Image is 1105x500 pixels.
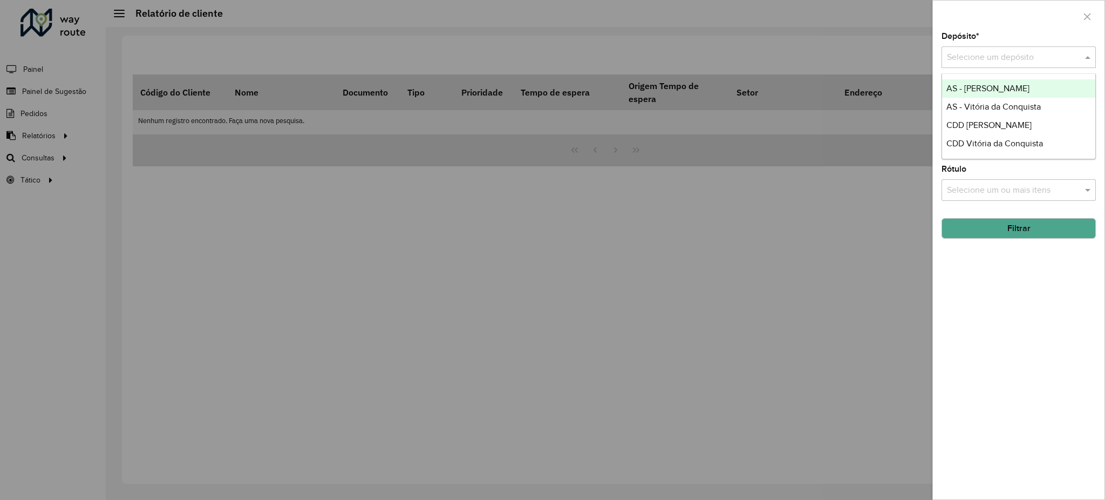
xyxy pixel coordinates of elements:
span: AS - [PERSON_NAME] [946,84,1029,93]
span: AS - Vitória da Conquista [946,102,1041,111]
span: CDD [PERSON_NAME] [946,120,1032,130]
ng-dropdown-panel: Options list [942,73,1096,159]
label: Rótulo [942,163,966,175]
button: Filtrar [942,218,1096,239]
span: CDD Vitória da Conquista [946,139,1043,148]
label: Depósito [942,30,979,43]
